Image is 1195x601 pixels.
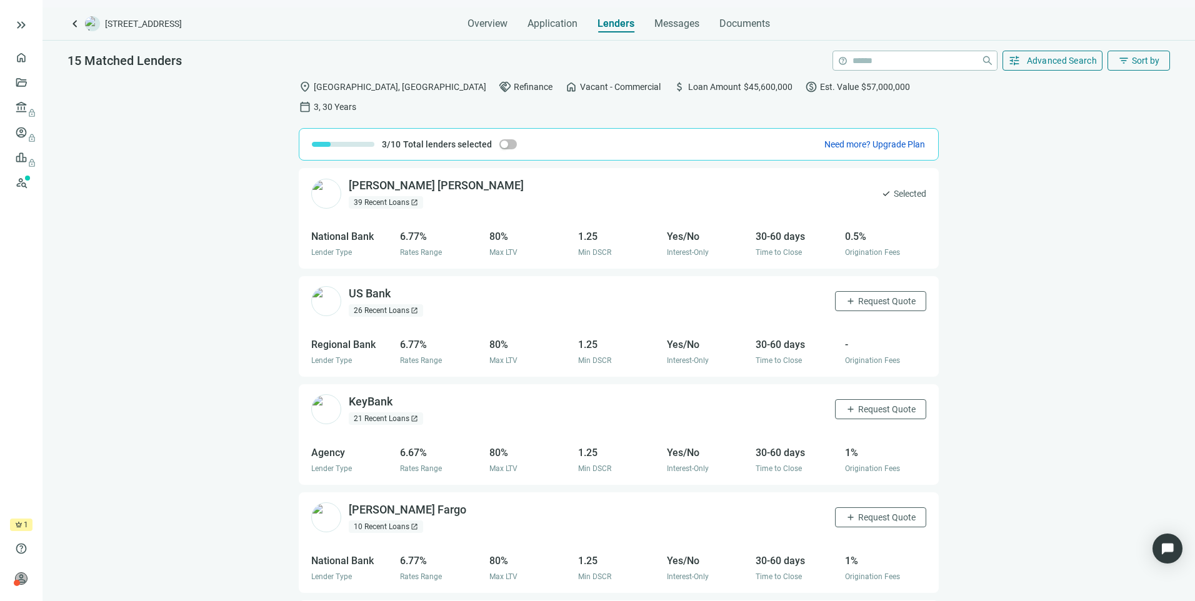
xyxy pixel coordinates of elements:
[1008,54,1021,67] span: tune
[845,248,900,257] span: Origination Fees
[838,56,847,66] span: help
[756,572,802,581] span: Time to Close
[1107,51,1170,71] button: filter_listSort by
[349,520,423,533] div: 10 Recent Loans
[489,464,517,473] span: Max LTV
[411,523,418,530] span: open_in_new
[400,337,481,352] div: 6.77%
[667,356,709,365] span: Interest-Only
[311,356,352,365] span: Lender Type
[756,553,837,569] div: 30-60 days
[489,553,571,569] div: 80%
[667,553,748,569] div: Yes/No
[311,337,392,352] div: Regional Bank
[845,572,900,581] span: Origination Fees
[894,187,926,201] span: Selected
[311,179,341,209] img: 643335f0-a381-496f-ba52-afe3a5485634.png
[805,81,910,93] div: Est. Value
[824,139,925,149] span: Need more? Upgrade Plan
[1132,56,1159,66] span: Sort by
[667,445,748,460] div: Yes/No
[835,507,926,527] button: addRequest Quote
[15,572,27,585] span: person
[311,286,341,316] img: 60647dec-d263-438f-8bd8-208d32a1b660.png
[756,464,802,473] span: Time to Close
[400,445,481,460] div: 6.67%
[824,138,926,151] button: Need more? Upgrade Plan
[105,17,182,30] span: [STREET_ADDRESS]
[489,337,571,352] div: 80%
[881,189,891,199] span: check
[85,16,100,31] img: deal-logo
[756,248,802,257] span: Time to Close
[580,80,661,94] span: Vacant - Commercial
[311,572,352,581] span: Lender Type
[578,356,611,365] span: Min DSCR
[403,138,492,151] span: Total lenders selected
[527,17,577,30] span: Application
[311,553,392,569] div: National Bank
[846,296,856,306] span: add
[858,512,916,522] span: Request Quote
[349,394,392,410] div: KeyBank
[349,304,423,317] div: 26 Recent Loans
[858,404,916,414] span: Request Quote
[311,248,352,257] span: Lender Type
[15,521,22,529] span: crown
[667,464,709,473] span: Interest-Only
[578,445,659,460] div: 1.25
[314,80,486,94] span: [GEOGRAPHIC_DATA], [GEOGRAPHIC_DATA]
[299,81,311,93] span: location_on
[400,356,442,365] span: Rates Range
[845,337,926,352] div: -
[578,572,611,581] span: Min DSCR
[489,445,571,460] div: 80%
[667,572,709,581] span: Interest-Only
[349,502,466,518] div: [PERSON_NAME] Fargo
[400,229,481,244] div: 6.77%
[489,572,517,581] span: Max LTV
[578,337,659,352] div: 1.25
[673,81,686,93] span: attach_money
[411,415,418,422] span: open_in_new
[349,286,391,302] div: US Bank
[349,196,423,209] div: 39 Recent Loans
[1152,534,1182,564] div: Open Intercom Messenger
[1027,56,1097,66] span: Advanced Search
[400,248,442,257] span: Rates Range
[382,138,401,151] span: 3/10
[499,81,511,93] span: handshake
[578,229,659,244] div: 1.25
[845,229,926,244] div: 0.5%
[400,572,442,581] span: Rates Range
[299,101,311,113] span: calendar_today
[489,229,571,244] div: 80%
[67,16,82,31] a: keyboard_arrow_left
[845,356,900,365] span: Origination Fees
[756,445,837,460] div: 30-60 days
[597,17,634,30] span: Lenders
[411,199,418,206] span: open_in_new
[756,356,802,365] span: Time to Close
[565,81,577,93] span: home
[489,356,517,365] span: Max LTV
[744,80,792,94] span: $45,600,000
[845,445,926,460] div: 1%
[489,248,517,257] span: Max LTV
[667,337,748,352] div: Yes/No
[858,296,916,306] span: Request Quote
[411,307,418,314] span: open_in_new
[467,17,507,30] span: Overview
[311,502,341,532] img: 61e215de-ba22-4608-92ae-da61297d1b96.png
[311,394,341,424] img: 2baefb38-4b57-4d3c-9516-27a59b0a42b3.png
[349,412,423,425] div: 21 Recent Loans
[654,17,699,29] span: Messages
[846,512,856,522] span: add
[67,53,182,68] span: 15 Matched Lenders
[14,17,29,32] button: keyboard_double_arrow_right
[311,464,352,473] span: Lender Type
[578,553,659,569] div: 1.25
[719,17,770,30] span: Documents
